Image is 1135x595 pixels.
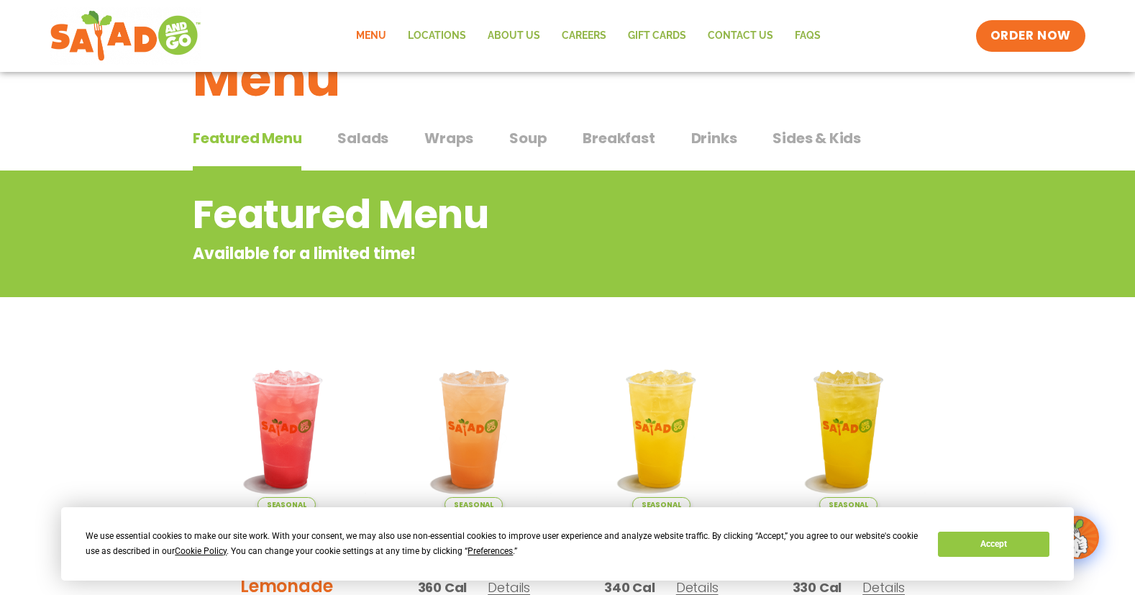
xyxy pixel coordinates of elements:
span: Soup [509,127,547,149]
button: Accept [938,532,1049,557]
img: Product photo for Sunkissed Yuzu Lemonade [578,346,744,512]
a: Locations [397,19,477,53]
span: Wraps [424,127,473,149]
a: ORDER NOW [976,20,1085,52]
img: Product photo for Blackberry Bramble Lemonade [204,346,370,512]
span: Drinks [691,127,737,149]
a: Careers [551,19,617,53]
span: Salads [337,127,388,149]
span: ORDER NOW [990,27,1071,45]
p: Available for a limited time! [193,242,826,265]
h1: Menu [193,39,942,117]
a: Contact Us [697,19,784,53]
h2: Featured Menu [193,186,826,244]
img: new-SAG-logo-768×292 [50,7,201,65]
span: Preferences [468,546,513,556]
a: FAQs [784,19,831,53]
img: Product photo for Summer Stone Fruit Lemonade [391,346,557,512]
span: Seasonal [445,497,503,512]
span: Seasonal [632,497,690,512]
img: Product photo for Mango Grove Lemonade [766,346,932,512]
span: Featured Menu [193,127,301,149]
div: We use essential cookies to make our site work. With your consent, we may also use non-essential ... [86,529,921,559]
a: About Us [477,19,551,53]
span: Cookie Policy [175,546,227,556]
img: wpChatIcon [1057,517,1098,558]
a: GIFT CARDS [617,19,697,53]
nav: Menu [345,19,831,53]
a: Menu [345,19,397,53]
span: Sides & Kids [772,127,861,149]
span: Breakfast [583,127,655,149]
span: Seasonal [257,497,316,512]
span: Seasonal [819,497,878,512]
div: Tabbed content [193,122,942,171]
div: Cookie Consent Prompt [61,507,1074,581]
